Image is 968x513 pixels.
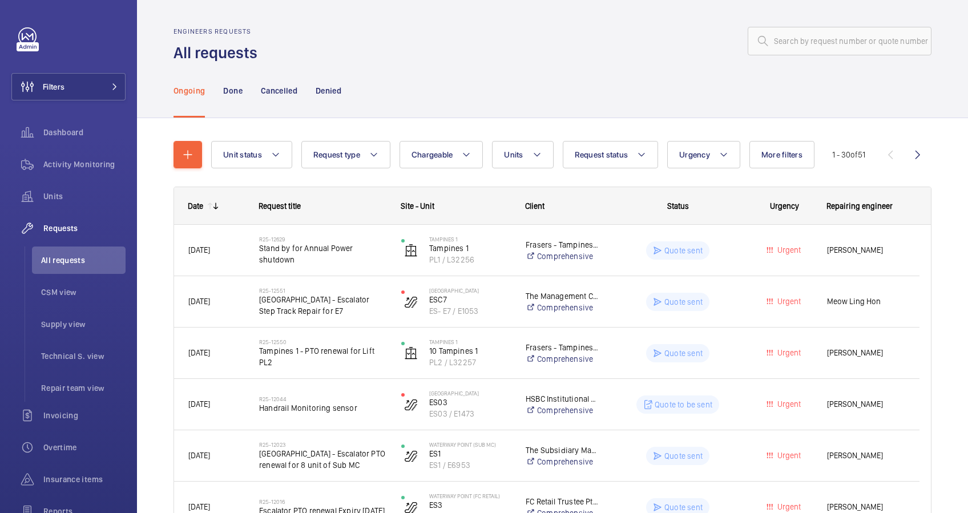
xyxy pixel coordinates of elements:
span: Overtime [43,442,126,453]
span: Units [504,150,523,159]
a: Comprehensive [526,405,599,416]
p: Quote sent [664,502,703,513]
span: Urgent [775,399,801,409]
span: Urgent [775,502,801,511]
p: Quote sent [664,348,703,359]
div: Date [188,201,203,211]
span: Technical S. view [41,350,126,362]
button: More filters [749,141,814,168]
p: ES03 / E1473 [429,408,511,419]
span: CSM view [41,286,126,298]
p: [GEOGRAPHIC_DATA] [429,390,511,397]
p: The Management Corporation Strata Title Plan No. 2193 [526,290,599,302]
span: Invoicing [43,410,126,421]
p: FC Retail Trustee Pte Ltd (as Trustee Manager of Sapphire Star Trust) [526,496,599,507]
span: [GEOGRAPHIC_DATA] - Escalator Step Track Repair for E7 [259,294,386,317]
p: HSBC Institutional Trust Services (S) Limited As Trustee Of Frasers Centrepoint Trust [526,393,599,405]
p: Tampines 1 [429,236,511,243]
button: Urgency [667,141,740,168]
span: Supply view [41,318,126,330]
h2: R25-12023 [259,441,386,448]
span: Site - Unit [401,201,434,211]
h2: R25-12629 [259,236,386,243]
a: Comprehensive [526,456,599,467]
p: Waterway Point (Sub MC) [429,441,511,448]
span: Repair team view [41,382,126,394]
p: The Subsidiary Management Corporation No. 1 - Strata Title Plan No. 4682 [526,445,599,456]
button: Chargeable [400,141,483,168]
p: Tampines 1 [429,243,511,254]
p: ES3 [429,499,511,511]
span: [PERSON_NAME] [827,398,905,411]
a: Comprehensive [526,353,599,365]
img: escalator.svg [404,449,418,463]
span: [PERSON_NAME] [827,449,905,462]
h1: All requests [174,42,264,63]
img: escalator.svg [404,398,418,411]
span: Requests [43,223,126,234]
span: [DATE] [188,451,210,460]
button: Units [492,141,553,168]
span: Urgency [770,201,799,211]
h2: Engineers requests [174,27,264,35]
span: Urgent [775,348,801,357]
p: ES03 [429,397,511,408]
p: ES- E7 / E1053 [429,305,511,317]
p: Frasers - Tampines 1 LLP [526,342,599,353]
p: Ongoing [174,85,205,96]
span: Client [525,201,544,211]
span: [DATE] [188,245,210,255]
p: Quote sent [664,296,703,308]
span: Repairing engineer [826,201,893,211]
h2: R25-12550 [259,338,386,345]
a: Comprehensive [526,302,599,313]
span: Request status [575,150,628,159]
input: Search by request number or quote number [748,27,931,55]
p: ES1 / E6953 [429,459,511,471]
h2: R25-12551 [259,287,386,294]
span: Handrail Monitoring sensor [259,402,386,414]
p: Frasers - Tampines 1 LLP [526,239,599,251]
span: Insurance items [43,474,126,485]
button: Request status [563,141,659,168]
button: Request type [301,141,390,168]
span: Chargeable [412,150,453,159]
img: elevator.svg [404,346,418,360]
p: PL1 / L32256 [429,254,511,265]
span: Unit status [223,150,262,159]
p: [GEOGRAPHIC_DATA] [429,287,511,294]
span: [DATE] [188,348,210,357]
p: Quote sent [664,450,703,462]
span: Filters [43,81,64,92]
p: Tampines 1 [429,338,511,345]
span: Tampines 1 - PTO renewal for Lift PL2 [259,345,386,368]
span: [PERSON_NAME] [827,346,905,359]
span: Activity Monitoring [43,159,126,170]
span: Request title [259,201,301,211]
p: ESC7 [429,294,511,305]
span: Urgency [679,150,710,159]
p: PL2 / L32257 [429,357,511,368]
p: Done [223,85,242,96]
p: Cancelled [261,85,297,96]
span: All requests [41,255,126,266]
span: [PERSON_NAME] [827,244,905,257]
img: escalator.svg [404,295,418,309]
h2: R25-12044 [259,395,386,402]
span: Urgent [775,451,801,460]
span: [DATE] [188,502,210,511]
p: Waterway Point (FC Retail) [429,492,511,499]
p: 10 Tampines 1 [429,345,511,357]
p: Denied [316,85,341,96]
a: Comprehensive [526,251,599,262]
button: Filters [11,73,126,100]
span: 1 - 30 51 [832,151,865,159]
span: Request type [313,150,360,159]
p: Quote to be sent [655,399,712,410]
img: elevator.svg [404,244,418,257]
span: Urgent [775,245,801,255]
span: Dashboard [43,127,126,138]
span: Stand by for Annual Power shutdown [259,243,386,265]
button: Unit status [211,141,292,168]
p: ES1 [429,448,511,459]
